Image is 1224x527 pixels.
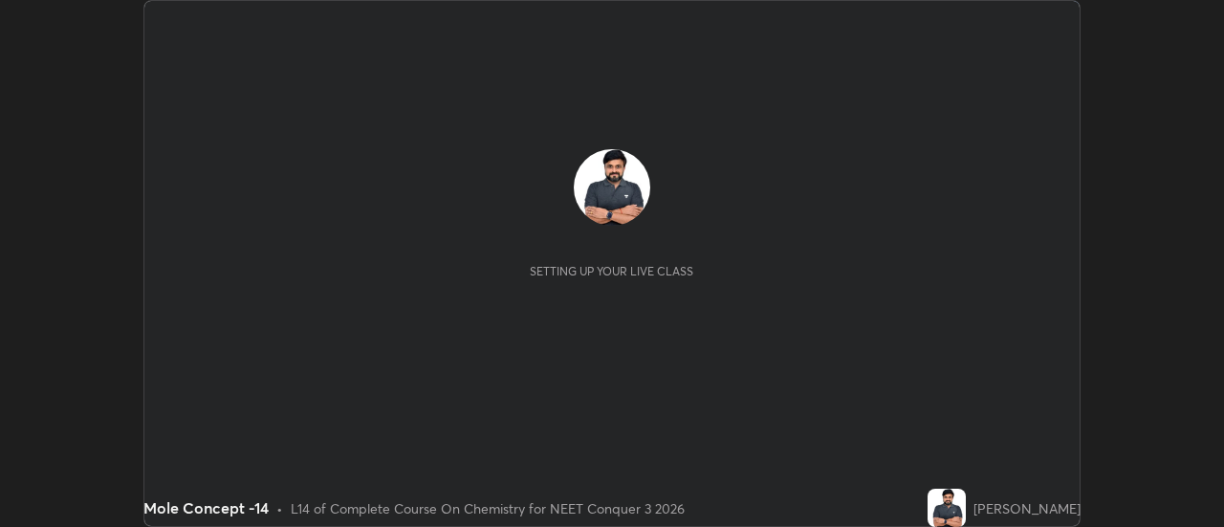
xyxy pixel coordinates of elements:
div: L14 of Complete Course On Chemistry for NEET Conquer 3 2026 [291,498,685,518]
div: • [276,498,283,518]
div: [PERSON_NAME] [973,498,1081,518]
div: Setting up your live class [530,264,693,278]
img: b678fab11c8e479983cbcbbb2042349f.jpg [574,149,650,226]
div: Mole Concept -14 [143,496,269,519]
img: b678fab11c8e479983cbcbbb2042349f.jpg [928,489,966,527]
